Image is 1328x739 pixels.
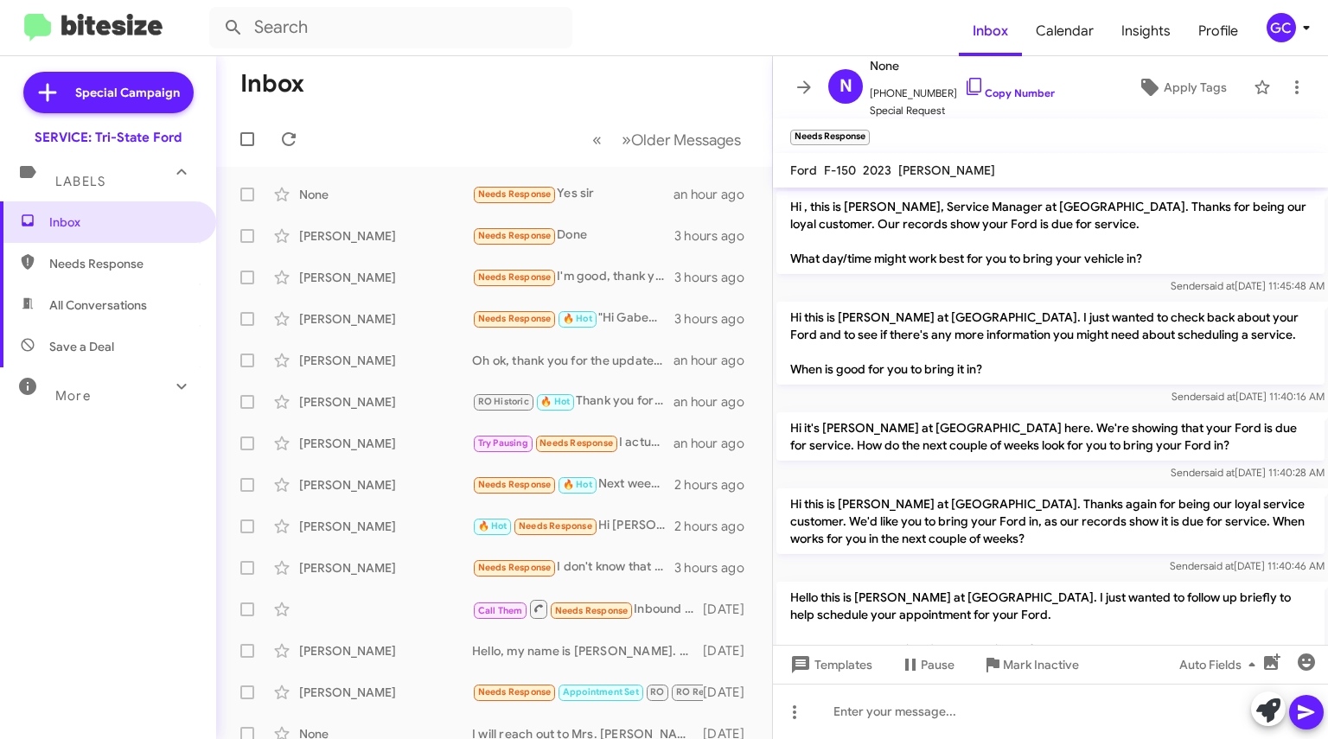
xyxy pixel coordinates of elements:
span: Apply Tags [1164,72,1227,103]
a: Copy Number [964,86,1055,99]
button: Previous [582,122,612,157]
div: an hour ago [674,435,758,452]
div: I actually just did my service [DATE]. I'll keep you in mind for the next one. [472,433,674,453]
span: Pause [921,649,954,680]
div: an hour ago [674,352,758,369]
span: Inbox [49,213,196,231]
div: [PERSON_NAME] [299,393,472,411]
span: » [622,129,631,150]
div: [PERSON_NAME] [299,435,472,452]
small: Needs Response [790,130,870,145]
p: Hi this is [PERSON_NAME] at [GEOGRAPHIC_DATA]. I just wanted to check back about your Ford and to... [776,302,1325,385]
span: Needs Response [478,271,552,283]
a: Insights [1108,6,1184,56]
div: Ok sounds good. So yes just the oil change & tire rotation. [472,682,703,702]
div: I don't know that I will be coming back for service there. I wanted my trans filter changed and t... [472,557,674,577]
button: Auto Fields [1165,649,1276,680]
div: [PERSON_NAME] [299,352,472,369]
a: Special Campaign [23,72,194,113]
div: [PERSON_NAME] [299,642,472,659]
div: 3 hours ago [674,310,758,328]
span: Labels [55,174,105,189]
div: SERVICE: Tri-State Ford [35,129,182,146]
div: [PERSON_NAME] [299,227,472,245]
span: Older Messages [631,131,741,150]
div: [DATE] [703,684,758,701]
span: « [592,129,602,150]
h1: Inbox [240,70,304,98]
button: Apply Tags [1118,72,1245,103]
a: Profile [1184,6,1252,56]
span: Sender [DATE] 11:40:28 AM [1171,466,1325,479]
button: GC [1252,13,1309,42]
span: Needs Response [478,313,552,324]
div: 3 hours ago [674,269,758,286]
span: Needs Response [478,188,552,200]
span: 🔥 Hot [540,396,570,407]
div: [PERSON_NAME] [299,518,472,535]
span: Templates [787,649,872,680]
span: said at [1204,466,1235,479]
span: Needs Response [519,520,592,532]
p: Hi this is [PERSON_NAME] at [GEOGRAPHIC_DATA]. Thanks again for being our loyal service customer.... [776,488,1325,554]
span: N [840,73,852,100]
span: Needs Response [539,437,613,449]
span: Needs Response [478,230,552,241]
div: 3 hours ago [674,559,758,577]
span: 2023 [863,162,891,178]
span: Auto Fields [1179,649,1262,680]
span: Appointment Set [563,686,639,698]
div: 2 hours ago [674,476,758,494]
span: Sender [DATE] 11:40:16 AM [1172,390,1325,403]
span: Try Pausing [478,437,528,449]
span: Sender [DATE] 11:45:48 AM [1171,279,1325,292]
span: Sender [DATE] 11:40:46 AM [1170,559,1325,572]
span: Ford [790,162,817,178]
span: RO Responded [676,686,743,698]
span: F-150 [824,162,856,178]
p: Hi , this is [PERSON_NAME], Service Manager at [GEOGRAPHIC_DATA]. Thanks for being our loyal cust... [776,191,1325,274]
span: said at [1204,279,1235,292]
span: More [55,388,91,404]
span: Special Campaign [75,84,180,101]
div: I'm good, thank you [472,267,674,287]
span: said at [1203,559,1234,572]
span: Needs Response [478,479,552,490]
div: [PERSON_NAME] [299,310,472,328]
div: Next week, [DATE] - [DATE] would work for me [472,475,674,494]
div: an hour ago [674,393,758,411]
a: Calendar [1022,6,1108,56]
a: Inbox [959,6,1022,56]
span: 🔥 Hot [563,479,592,490]
div: [DATE] [703,642,758,659]
span: None [870,55,1055,76]
span: 🔥 Hot [563,313,592,324]
div: an hour ago [674,186,758,203]
button: Templates [773,649,886,680]
div: Oh ok, thank you for the update. If you ever own another Ford and need assistance please don't he... [472,352,674,369]
span: RO Historic [478,396,529,407]
span: Needs Response [49,255,196,272]
span: Needs Response [478,686,552,698]
div: Hello, my name is [PERSON_NAME]. Our records indicate that it has been over 6 months since your l... [472,642,703,659]
div: 2 hours ago [674,518,758,535]
div: Done [472,226,674,245]
div: None [299,186,472,203]
div: Hi [PERSON_NAME], I'm not due for a while. Susquehanna came to the house & did it in the Spring. ... [472,516,674,536]
p: Hello this is [PERSON_NAME] at [GEOGRAPHIC_DATA]. I just wanted to follow up briefly to help sche... [776,582,1325,665]
div: Inbound Call [472,598,703,620]
nav: Page navigation example [583,122,751,157]
span: Special Request [870,102,1055,119]
input: Search [209,7,572,48]
div: [PERSON_NAME] [299,476,472,494]
div: GC [1267,13,1296,42]
button: Next [611,122,751,157]
span: [PERSON_NAME] [898,162,995,178]
span: Save a Deal [49,338,114,355]
p: Hi it's [PERSON_NAME] at [GEOGRAPHIC_DATA] here. We're showing that your Ford is due for service.... [776,412,1325,461]
div: Thank you for the update [PERSON_NAME], if you ever have a Ford and need assistance please dont h... [472,392,674,411]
